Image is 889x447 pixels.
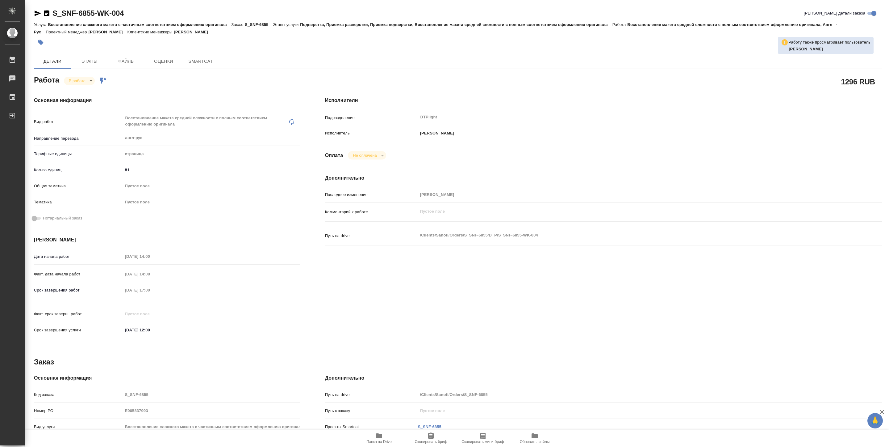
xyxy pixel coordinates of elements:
div: Пустое поле [123,197,300,207]
input: Пустое поле [123,286,177,295]
p: Этапы услуги [273,22,300,27]
p: Услуга [34,22,48,27]
p: Кол-во единиц [34,167,123,173]
h2: Заказ [34,357,54,367]
span: Детали [38,57,67,65]
button: 🙏 [867,413,883,428]
input: Пустое поле [123,252,177,261]
button: Скопировать мини-бриф [457,430,509,447]
span: Нотариальный заказ [43,215,82,221]
p: Срок завершения работ [34,287,123,293]
p: Проекты Smartcat [325,424,418,430]
button: Скопировать ссылку для ЯМессенджера [34,10,41,17]
span: Оценки [149,57,178,65]
h4: Основная информация [34,97,300,104]
p: Дата начала работ [34,253,123,260]
p: Последнее изменение [325,192,418,198]
p: Тарифные единицы [34,151,123,157]
b: [PERSON_NAME] [789,47,823,51]
p: Номер РО [34,408,123,414]
h4: Исполнители [325,97,882,104]
p: Восстановление сложного макета с частичным соответствием оформлению оригинала [48,22,231,27]
p: [PERSON_NAME] [174,30,213,34]
div: В работе [348,151,386,160]
p: Путь на drive [325,233,418,239]
input: Пустое поле [123,406,300,415]
p: Вид работ [34,119,123,125]
span: [PERSON_NAME] детали заказа [804,10,865,16]
h4: Основная информация [34,374,300,382]
input: ✎ Введи что-нибудь [123,326,177,334]
span: Файлы [112,57,141,65]
h4: [PERSON_NAME] [34,236,300,244]
span: Скопировать мини-бриф [461,440,504,444]
p: Факт. дата начала работ [34,271,123,277]
span: Обновить файлы [520,440,550,444]
span: Этапы [75,57,104,65]
p: Общая тематика [34,183,123,189]
p: Направление перевода [34,135,123,142]
button: Скопировать бриф [405,430,457,447]
button: Папка на Drive [353,430,405,447]
p: S_SNF-6855 [245,22,273,27]
p: Смыслова Светлана [789,46,870,52]
h2: Работа [34,74,59,85]
input: Пустое поле [418,406,836,415]
input: ✎ Введи что-нибудь [123,165,300,174]
input: Пустое поле [123,309,177,318]
p: Факт. срок заверш. работ [34,311,123,317]
textarea: /Clients/Sanofi/Orders/S_SNF-6855/DTP/S_SNF-6855-WK-004 [418,230,836,241]
input: Пустое поле [123,422,300,431]
p: Путь к заказу [325,408,418,414]
p: Тематика [34,199,123,205]
p: Работа [612,22,628,27]
a: S_SNF-6855-WK-004 [52,9,124,17]
p: Работу также просматривает пользователь [788,39,870,45]
span: SmartCat [186,57,215,65]
div: Пустое поле [125,199,293,205]
p: Исполнитель [325,130,418,136]
button: Скопировать ссылку [43,10,50,17]
input: Пустое поле [418,390,836,399]
p: Срок завершения услуги [34,327,123,333]
div: В работе [64,77,95,85]
input: Пустое поле [123,270,177,279]
p: Код заказа [34,392,123,398]
p: Клиентские менеджеры [127,30,174,34]
p: Вид услуги [34,424,123,430]
p: Подверстка, Приемка разверстки, Приемка подверстки, Восстановление макета средней сложности с пол... [300,22,612,27]
p: Заказ: [232,22,245,27]
div: страница [123,149,300,159]
p: [PERSON_NAME] [418,130,454,136]
h4: Дополнительно [325,174,882,182]
span: Скопировать бриф [415,440,447,444]
div: Пустое поле [125,183,293,189]
div: Пустое поле [123,181,300,191]
p: [PERSON_NAME] [89,30,127,34]
span: 🙏 [870,414,880,427]
h4: Оплата [325,152,343,159]
input: Пустое поле [418,190,836,199]
button: Не оплачена [351,153,378,158]
input: Пустое поле [123,390,300,399]
p: Комментарий к работе [325,209,418,215]
span: Папка на Drive [366,440,392,444]
button: Обновить файлы [509,430,561,447]
p: Путь на drive [325,392,418,398]
p: Подразделение [325,115,418,121]
p: Проектный менеджер [46,30,88,34]
a: S_SNF-6855 [418,424,441,429]
h2: 1296 RUB [841,76,875,87]
button: В работе [67,78,87,83]
button: Добавить тэг [34,36,48,49]
h4: Дополнительно [325,374,882,382]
